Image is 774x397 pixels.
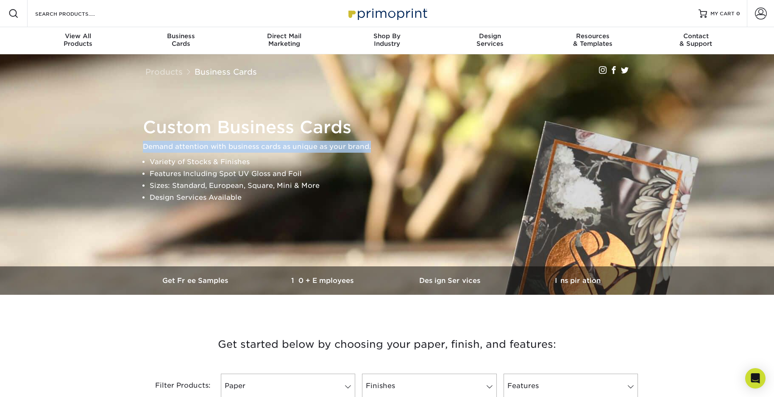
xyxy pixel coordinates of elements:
[150,180,639,192] li: Sizes: Standard, European, Square, Mini & More
[150,192,639,204] li: Design Services Available
[143,141,639,153] p: Demand attention with business cards as unique as your brand.
[139,325,635,363] h3: Get started below by choosing your paper, finish, and features:
[514,266,641,295] a: Inspiration
[345,4,429,22] img: Primoprint
[438,27,541,54] a: DesignServices
[336,32,439,40] span: Shop By
[541,27,644,54] a: Resources& Templates
[27,27,130,54] a: View AllProducts
[133,266,260,295] a: Get Free Samples
[736,11,740,17] span: 0
[27,32,130,40] span: View All
[260,277,387,285] h3: 10+ Employees
[336,27,439,54] a: Shop ByIndustry
[260,266,387,295] a: 10+ Employees
[710,10,735,17] span: MY CART
[130,32,233,48] div: Cards
[644,32,747,40] span: Contact
[150,156,639,168] li: Variety of Stocks & Finishes
[143,117,639,137] h1: Custom Business Cards
[644,32,747,48] div: & Support
[233,32,336,48] div: Marketing
[130,27,233,54] a: BusinessCards
[150,168,639,180] li: Features Including Spot UV Gloss and Foil
[541,32,644,40] span: Resources
[644,27,747,54] a: Contact& Support
[233,27,336,54] a: Direct MailMarketing
[745,368,766,389] div: Open Intercom Messenger
[336,32,439,48] div: Industry
[438,32,541,48] div: Services
[195,67,257,76] a: Business Cards
[387,277,514,285] h3: Design Services
[130,32,233,40] span: Business
[438,32,541,40] span: Design
[233,32,336,40] span: Direct Mail
[27,32,130,48] div: Products
[541,32,644,48] div: & Templates
[514,277,641,285] h3: Inspiration
[133,277,260,285] h3: Get Free Samples
[387,266,514,295] a: Design Services
[145,67,183,76] a: Products
[34,8,117,19] input: SEARCH PRODUCTS.....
